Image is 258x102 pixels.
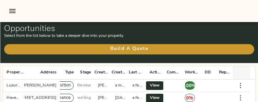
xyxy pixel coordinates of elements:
div: Created [112,66,129,79]
div: a few seconds ago [132,83,143,89]
button: open drawer [4,3,21,19]
div: Stage [77,66,94,79]
div: Address [24,66,60,79]
div: Comments [163,66,181,79]
span: View [151,94,159,102]
div: Luxor Bala Cynwyd [7,83,21,89]
div: Actions [149,66,162,79]
span: Build A Quote [11,45,247,53]
div: Report [219,66,231,79]
div: DD [205,66,211,79]
span: View [151,82,159,89]
div: justin@fulcrumlendingcorp.com [98,83,108,89]
div: Comments [167,66,179,79]
div: Type [60,66,77,79]
a: View [144,81,166,90]
div: Type [65,66,74,79]
a: [STREET_ADDRESS] [17,96,56,100]
p: 100 [185,81,195,90]
div: Address [40,66,56,79]
span: refinance [49,95,73,101]
span: % [192,82,196,89]
p: Select from the list below to take a deeper dive into your property. [4,33,254,39]
div: Report [216,66,233,79]
div: Stage [80,66,91,79]
div: Workflow Progress [181,66,198,79]
div: a month ago [115,83,125,89]
div: DD [198,66,216,79]
span: acquisition [47,82,73,89]
div: Created By [94,66,108,79]
div: Haven at South Mountain [7,95,21,101]
div: Last Updated [129,66,143,79]
div: Actions [146,66,163,79]
div: Created [112,66,125,79]
div: Created By [94,66,112,79]
div: justin@fulcrumlendingcorp.com [98,95,108,101]
h1: Opportunities [4,23,254,33]
span: % [189,94,193,101]
div: Property Name [7,66,24,79]
div: Last Updated [129,66,146,79]
p: 0 [185,94,195,102]
button: Build A Quote [4,44,254,54]
div: a few seconds ago [132,95,143,101]
div: 9 months ago [115,95,125,101]
p: In Review [73,82,91,89]
div: Workflow Progress [185,66,198,79]
div: Property Name [3,66,24,79]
